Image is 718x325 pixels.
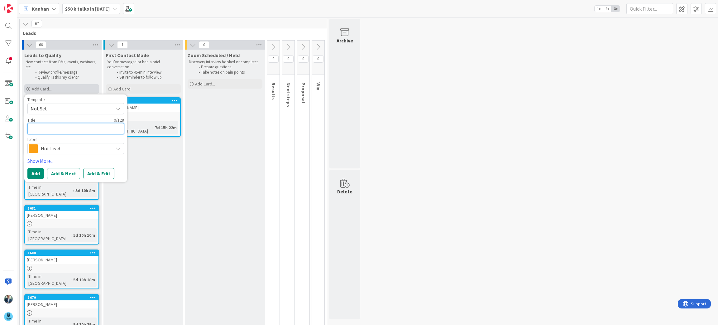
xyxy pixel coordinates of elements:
[189,60,261,65] p: Discovery interview booked or completed
[188,52,240,58] span: Zoom Scheduled / Held
[24,250,99,289] a: 1680[PERSON_NAME]Time in [GEOGRAPHIC_DATA]:5d 10h 28m
[611,6,620,12] span: 3x
[83,168,114,179] button: Add & Edit
[72,232,97,239] div: 5d 10h 10m
[195,81,215,87] span: Add Card...
[28,206,98,211] div: 1681
[28,251,98,255] div: 1680
[153,124,178,131] div: 7d 15h 22m
[32,5,49,12] span: Kanban
[626,3,673,14] input: Quick Filter...
[107,98,180,112] div: 1620[PERSON_NAME]
[32,70,98,75] li: Review profile/message
[25,300,98,308] div: [PERSON_NAME]
[31,104,108,113] span: Not Set
[25,250,98,264] div: 1680[PERSON_NAME]
[28,295,98,300] div: 1679
[107,98,180,104] div: 1620
[337,37,353,44] div: Archive
[41,144,110,153] span: Hot Lead
[13,1,28,8] span: Support
[27,273,71,287] div: Time in [GEOGRAPHIC_DATA]
[71,276,72,283] span: :
[27,168,44,179] button: Add
[31,20,42,27] span: 67
[117,41,128,49] span: 1
[337,188,352,195] div: Delete
[27,117,36,123] label: Title
[4,312,13,321] img: avatar
[27,138,37,142] span: Label
[25,295,98,300] div: 1679
[603,6,611,12] span: 2x
[106,97,181,137] a: 1620[PERSON_NAME]Time in [GEOGRAPHIC_DATA]:7d 15h 22m
[107,60,179,70] p: You’ve messaged or had a brief conversation
[36,41,46,49] span: 66
[71,232,72,239] span: :
[23,30,319,36] span: Leads
[106,52,149,58] span: First Contact Made
[25,295,98,308] div: 1679[PERSON_NAME]
[315,82,322,90] span: Win
[24,52,61,58] span: Leads to Qualify
[270,82,277,100] span: Results
[24,160,99,200] a: 1682[PERSON_NAME]Time in [GEOGRAPHIC_DATA]:5d 10h 8m
[25,206,98,219] div: 1681[PERSON_NAME]
[32,86,52,92] span: Add Card...
[74,187,97,194] div: 5d 10h 8m
[27,158,124,165] a: Show More...
[113,75,180,80] li: Set reminder to follow up
[37,117,124,123] div: 0 / 128
[25,256,98,264] div: [PERSON_NAME]
[113,70,180,75] li: Invite to 45-min interview
[27,97,45,102] span: Template
[113,86,133,92] span: Add Card...
[24,205,99,245] a: 1681[PERSON_NAME]Time in [GEOGRAPHIC_DATA]:5d 10h 10m
[595,6,603,12] span: 1x
[27,184,73,197] div: Time in [GEOGRAPHIC_DATA]
[152,124,153,131] span: :
[25,206,98,211] div: 1681
[27,228,71,242] div: Time in [GEOGRAPHIC_DATA]
[109,99,180,103] div: 1620
[73,187,74,194] span: :
[26,60,98,70] p: New contacts from DMs, events, webinars, etc.
[283,55,294,63] span: 0
[285,82,292,107] span: Next steps
[268,55,279,63] span: 0
[108,121,152,134] div: Time in [GEOGRAPHIC_DATA]
[195,70,261,75] li: Take notes on pain points
[313,55,323,63] span: 0
[107,104,180,112] div: [PERSON_NAME]
[72,276,97,283] div: 5d 10h 28m
[195,65,261,70] li: Prepare questions
[4,4,13,13] img: Visit kanbanzone.com
[47,168,80,179] button: Add & Next
[199,41,209,49] span: 0
[4,295,13,303] img: LB
[25,211,98,219] div: [PERSON_NAME]
[32,75,98,80] li: Qualify: Is this my client?
[300,82,307,103] span: Proposal
[298,55,309,63] span: 0
[65,6,110,12] b: $50 k talks in [DATE]
[25,250,98,256] div: 1680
